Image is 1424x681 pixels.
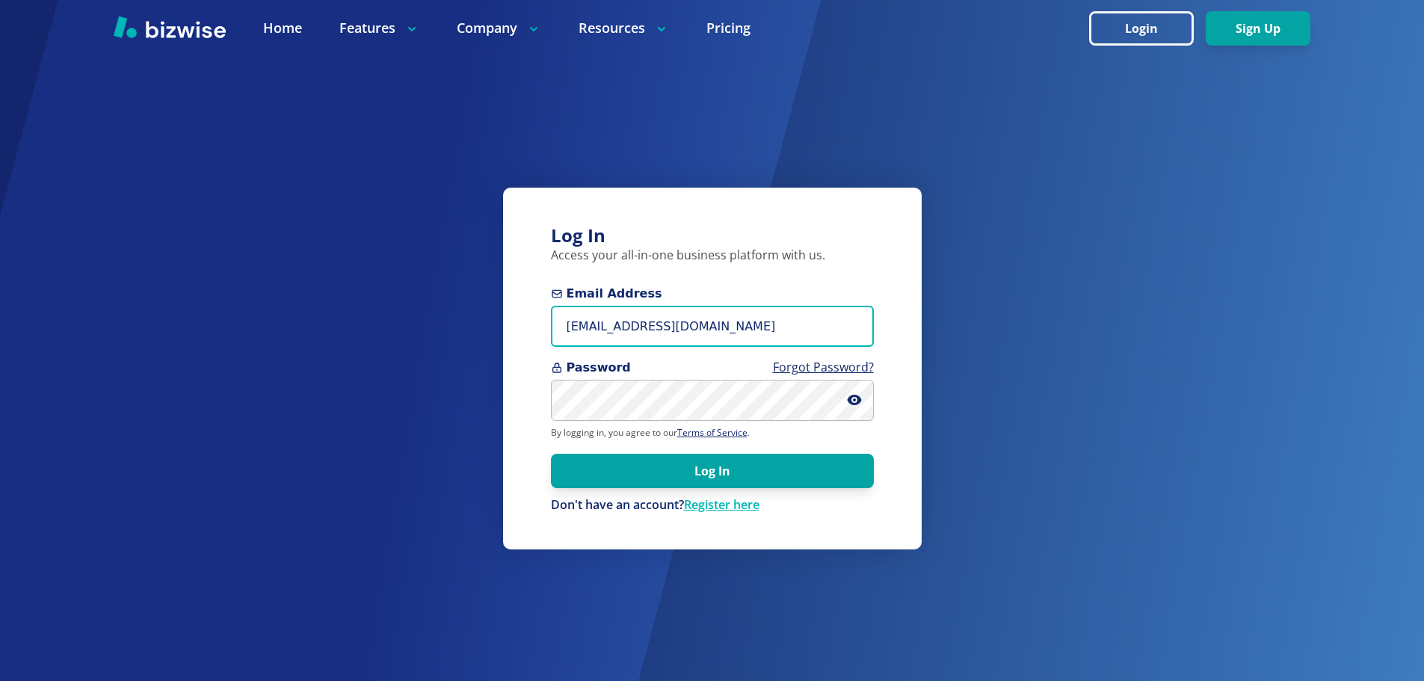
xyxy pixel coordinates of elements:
p: By logging in, you agree to our . [551,427,874,439]
p: Access your all-in-one business platform with us. [551,247,874,264]
a: Login [1089,22,1206,36]
button: Login [1089,11,1194,46]
button: Sign Up [1206,11,1310,46]
h3: Log In [551,224,874,248]
span: Password [551,359,874,377]
a: Forgot Password? [773,359,874,375]
span: Email Address [551,285,874,303]
a: Home [263,19,302,37]
a: Terms of Service [677,426,748,439]
p: Company [457,19,541,37]
a: Sign Up [1206,22,1310,36]
p: Don't have an account? [551,497,874,514]
a: Pricing [706,19,750,37]
div: Don't have an account?Register here [551,497,874,514]
a: Register here [684,496,759,513]
p: Features [339,19,419,37]
button: Log In [551,454,874,488]
img: Bizwise Logo [114,16,226,38]
p: Resources [579,19,669,37]
input: you@example.com [551,306,874,347]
